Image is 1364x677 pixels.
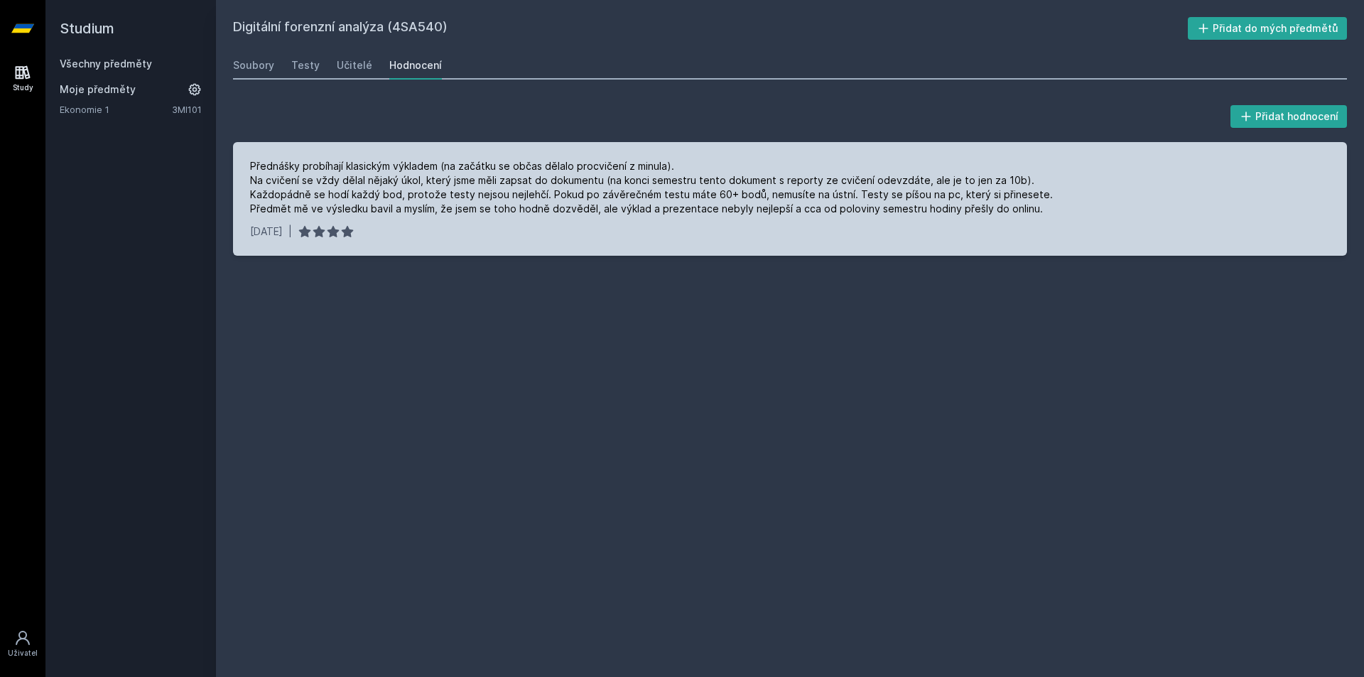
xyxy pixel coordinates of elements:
[337,58,372,72] div: Učitelé
[1230,105,1348,128] button: Přidat hodnocení
[250,159,1053,216] div: Přednášky probíhají klasickým výkladem (na začátku se občas dělalo procvičení z minula). Na cviče...
[8,648,38,659] div: Uživatel
[389,58,442,72] div: Hodnocení
[250,224,283,239] div: [DATE]
[233,51,274,80] a: Soubory
[13,82,33,93] div: Study
[1188,17,1348,40] button: Přidat do mých předmětů
[291,51,320,80] a: Testy
[172,104,202,115] a: 3MI101
[337,51,372,80] a: Učitelé
[3,57,43,100] a: Study
[288,224,292,239] div: |
[389,51,442,80] a: Hodnocení
[60,102,172,117] a: Ekonomie 1
[60,58,152,70] a: Všechny předměty
[291,58,320,72] div: Testy
[233,58,274,72] div: Soubory
[60,82,136,97] span: Moje předměty
[233,17,1188,40] h2: Digitální forenzní analýza (4SA540)
[3,622,43,666] a: Uživatel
